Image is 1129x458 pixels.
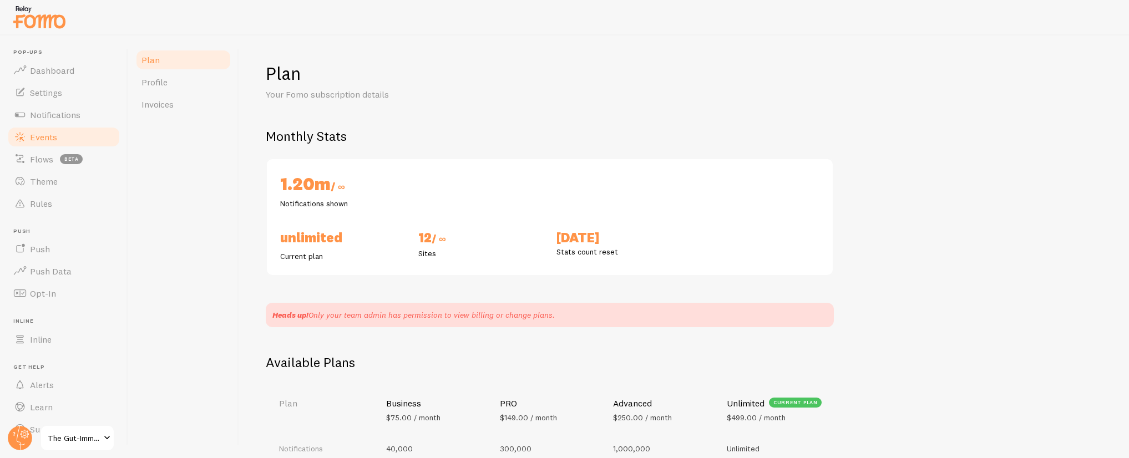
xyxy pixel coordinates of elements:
a: Support [7,418,121,440]
a: Alerts [7,374,121,396]
h4: PRO [500,398,517,409]
a: Dashboard [7,59,121,82]
span: Learn [30,401,53,413]
a: Settings [7,82,121,104]
a: Theme [7,170,121,192]
h4: Unlimited [727,398,765,409]
a: Events [7,126,121,148]
a: Push Data [7,260,121,282]
h2: Monthly Stats [266,128,1102,145]
span: Get Help [13,364,121,371]
span: beta [60,154,83,164]
img: fomo-relay-logo-orange.svg [12,3,67,31]
span: Push [30,243,50,255]
span: The Gut-Immune Solution [48,431,100,445]
p: Current plan [280,251,405,262]
a: Push [7,238,121,260]
a: Plan [135,49,232,71]
a: Rules [7,192,121,215]
h2: 12 [418,229,543,248]
span: / ∞ [432,232,446,245]
span: / ∞ [331,180,345,193]
a: Inline [7,328,121,350]
h4: Business [386,398,421,409]
span: Alerts [30,379,54,390]
span: Support [30,424,63,435]
h2: Available Plans [266,354,1102,371]
h1: Plan [266,62,1102,85]
a: The Gut-Immune Solution [40,425,115,451]
span: $149.00 / month [500,413,557,423]
a: Invoices [135,93,232,115]
span: Settings [30,87,62,98]
p: Stats count reset [556,246,681,257]
span: Plan [141,54,160,65]
h2: 1.20m [280,172,405,198]
a: Opt-In [7,282,121,304]
span: Notifications [30,109,80,120]
span: Theme [30,176,58,187]
h2: [DATE] [556,229,681,246]
p: Only your team admin has permission to view billing or change plans. [272,309,555,320]
span: Inline [13,318,121,325]
a: Learn [7,396,121,418]
span: Invoices [141,99,174,110]
strong: Heads up! [272,310,308,320]
span: Dashboard [30,65,74,76]
p: Your Fomo subscription details [266,88,532,101]
span: Events [30,131,57,143]
span: $75.00 / month [386,413,441,423]
p: Notifications shown [280,198,405,209]
h4: Plan [279,398,373,409]
h2: Unlimited [280,229,405,246]
a: Flows beta [7,148,121,170]
h4: Advanced [613,398,652,409]
div: current plan [769,398,822,408]
span: Pop-ups [13,49,121,56]
span: Flows [30,154,53,165]
a: Notifications [7,104,121,126]
span: Push [13,228,121,235]
span: Rules [30,198,52,209]
span: $250.00 / month [613,413,672,423]
span: $499.00 / month [727,413,786,423]
a: Profile [135,71,232,93]
span: Opt-In [30,288,56,299]
p: Sites [418,248,543,259]
span: Inline [30,334,52,345]
span: Push Data [30,266,72,277]
span: Profile [141,77,168,88]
